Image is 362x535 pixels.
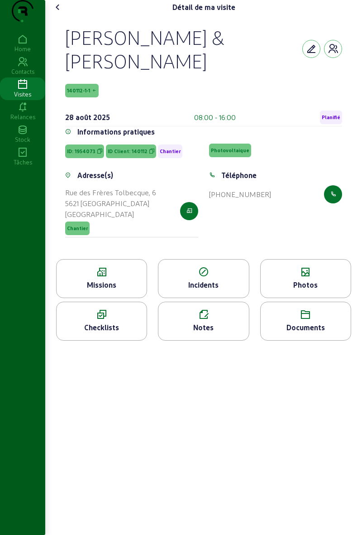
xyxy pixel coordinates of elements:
[77,170,113,181] div: Adresse(s)
[221,170,257,181] div: Téléphone
[65,112,110,123] div: 28 août 2025
[261,322,351,333] div: Documents
[172,2,235,13] div: Détail de ma visite
[194,112,236,123] div: 08:00 - 16:00
[57,280,147,290] div: Missions
[158,280,248,290] div: Incidents
[108,148,148,154] span: ID Client: 140112
[261,280,351,290] div: Photos
[65,198,156,209] div: 5621 [GEOGRAPHIC_DATA]
[77,126,155,137] div: Informations pratiques
[160,148,181,154] span: Chantier
[67,148,95,154] span: ID: 1954073
[211,147,249,154] span: Photovoltaique
[65,25,302,72] div: [PERSON_NAME] & [PERSON_NAME]
[158,322,248,333] div: Notes
[57,322,147,333] div: Checklists
[209,189,271,200] div: [PHONE_NUMBER]
[65,209,156,220] div: [GEOGRAPHIC_DATA]
[67,225,88,231] span: Chantier
[67,87,90,94] span: 140112-1-1
[322,114,340,120] span: Planifié
[65,187,156,198] div: Rue des Frères Tolbecque, 6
